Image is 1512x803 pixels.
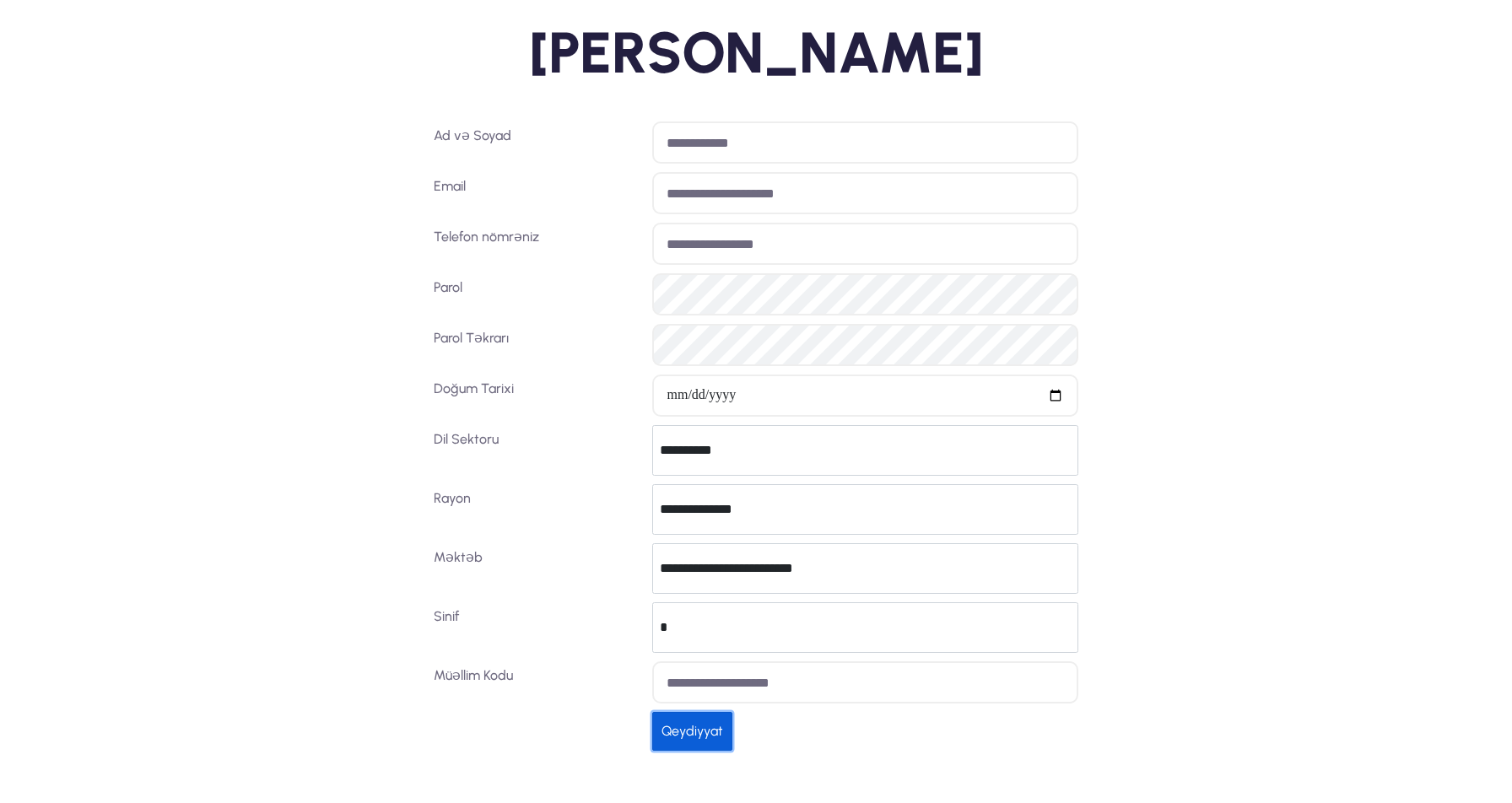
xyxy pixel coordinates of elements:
label: Email [427,172,646,214]
label: Dil Sektoru [427,425,646,476]
label: Parol [427,273,646,315]
label: Məktəb [427,543,646,594]
h2: [PERSON_NAME] [269,17,1244,88]
button: Qeydiyyat [652,712,732,751]
label: Parol Təkrarı [427,324,646,366]
label: Müəllim Kodu [427,661,646,703]
label: Ad və Soyad [427,121,646,164]
label: Sinif [427,602,646,653]
label: Doğum Tarixi [427,375,646,417]
label: Rayon [427,484,646,535]
label: Telefon nömrəniz [427,223,646,265]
